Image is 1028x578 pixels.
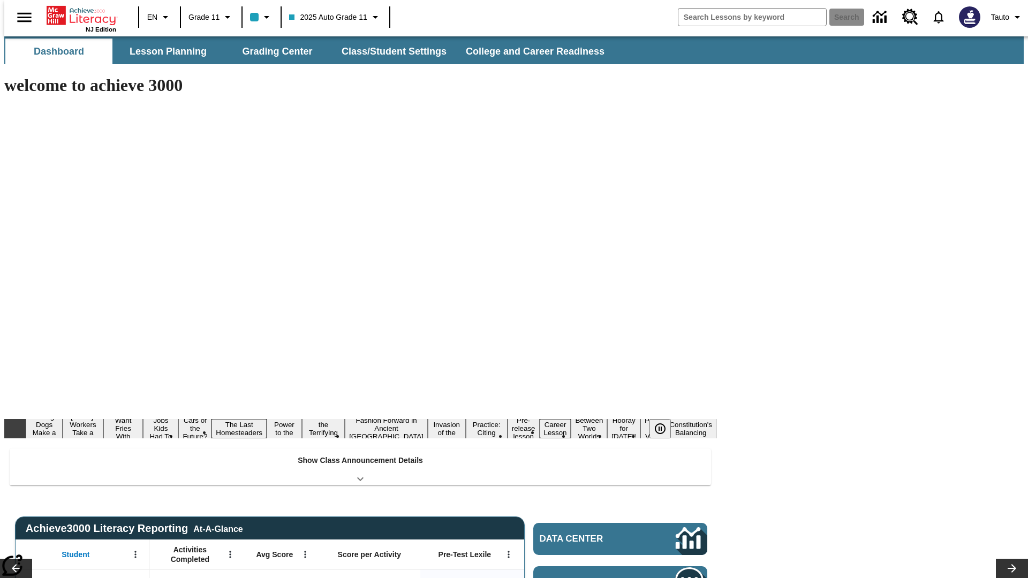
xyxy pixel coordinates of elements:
button: Class: 2025 Auto Grade 11, Select your class [285,7,385,27]
input: search field [678,9,826,26]
div: SubNavbar [4,39,614,64]
button: Lesson carousel, Next [996,559,1028,578]
p: Show Class Announcement Details [298,455,423,466]
a: Data Center [533,523,707,555]
button: Grade: Grade 11, Select a grade [184,7,238,27]
button: Open Menu [222,546,238,562]
div: Pause [649,419,682,438]
span: Student [62,550,89,559]
button: Slide 13 Career Lesson [540,419,571,438]
span: Achieve3000 Literacy Reporting [26,522,243,535]
button: Open Menu [127,546,143,562]
button: Class color is light blue. Change class color [246,7,277,27]
span: EN [147,12,157,23]
span: Score per Activity [338,550,402,559]
button: Dashboard [5,39,112,64]
button: Slide 4 Dirty Jobs Kids Had To Do [143,407,178,450]
span: Tauto [991,12,1009,23]
button: Slide 9 Fashion Forward in Ancient Rome [345,415,428,442]
button: Slide 5 Cars of the Future? [178,415,211,442]
a: Home [47,5,116,26]
button: Class/Student Settings [333,39,455,64]
button: Open side menu [9,2,40,33]
a: Notifications [925,3,953,31]
span: Pre-Test Lexile [439,550,492,559]
button: Slide 8 Attack of the Terrifying Tomatoes [302,411,345,446]
div: At-A-Glance [193,522,243,534]
button: Slide 16 Point of View [640,415,665,442]
img: Avatar [959,6,980,28]
button: Open Menu [501,546,517,562]
button: Slide 7 Solar Power to the People [267,411,302,446]
button: Pause [649,419,671,438]
button: Slide 14 Between Two Worlds [571,415,607,442]
button: Language: EN, Select a language [142,7,177,27]
div: Show Class Announcement Details [10,448,711,485]
button: Select a new avatar [953,3,987,31]
span: NJ Edition [86,26,116,33]
button: Slide 12 Pre-release lesson [508,415,540,442]
h1: welcome to achieve 3000 [4,75,716,95]
button: Slide 6 The Last Homesteaders [211,419,267,438]
button: Slide 3 Do You Want Fries With That? [103,407,143,450]
button: Lesson Planning [115,39,222,64]
button: Slide 2 Labor Day: Workers Take a Stand [63,411,103,446]
button: Open Menu [297,546,313,562]
button: College and Career Readiness [457,39,613,64]
button: Grading Center [224,39,331,64]
a: Resource Center, Will open in new tab [896,3,925,32]
a: Data Center [866,3,896,32]
div: SubNavbar [4,36,1024,64]
span: Avg Score [256,550,293,559]
button: Profile/Settings [987,7,1028,27]
button: Slide 10 The Invasion of the Free CD [428,411,466,446]
span: Data Center [540,534,640,544]
button: Slide 17 The Constitution's Balancing Act [665,411,716,446]
span: 2025 Auto Grade 11 [289,12,367,23]
span: Grade 11 [188,12,220,23]
div: Home [47,4,116,33]
button: Slide 15 Hooray for Constitution Day! [607,415,640,442]
span: Activities Completed [155,545,225,564]
button: Slide 11 Mixed Practice: Citing Evidence [466,411,508,446]
button: Slide 1 Diving Dogs Make a Splash [26,411,63,446]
